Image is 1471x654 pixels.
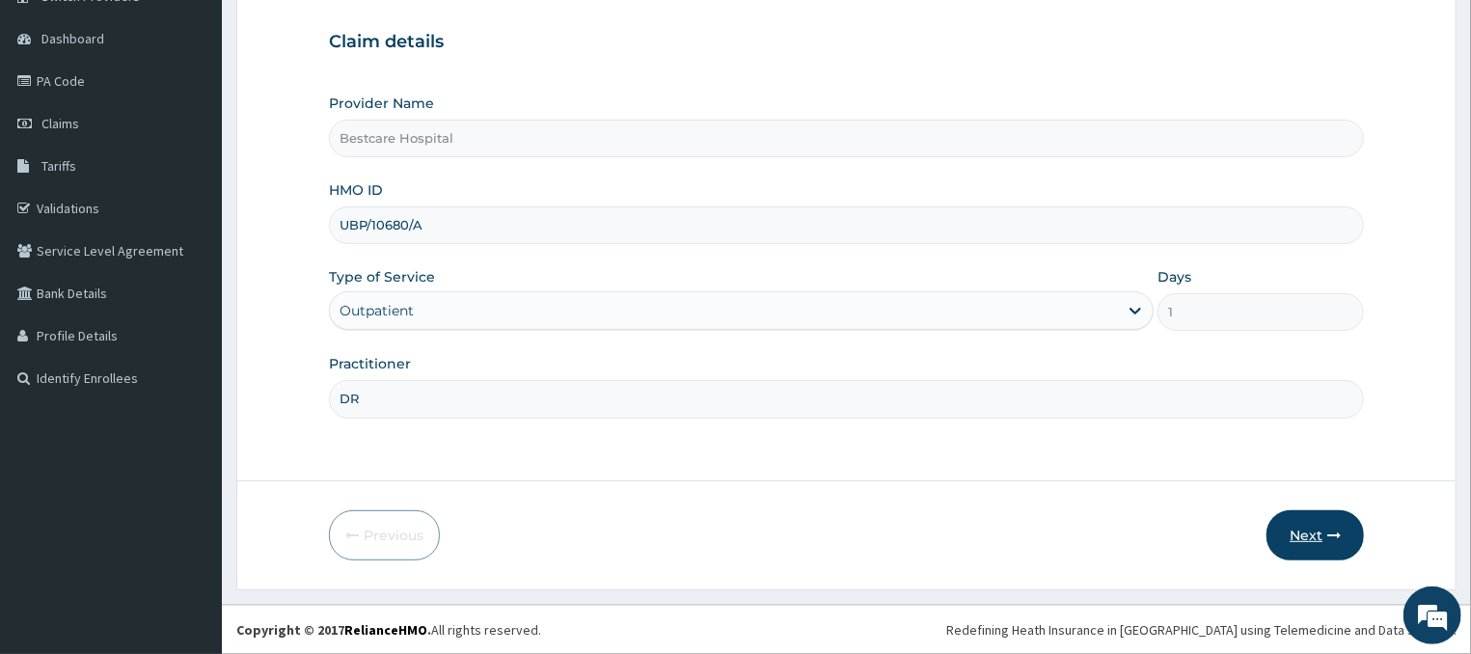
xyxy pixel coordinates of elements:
[329,32,1365,53] h3: Claim details
[1158,267,1191,286] label: Days
[946,620,1457,640] div: Redefining Heath Insurance in [GEOGRAPHIC_DATA] using Telemedicine and Data Science!
[100,108,324,133] div: Chat with us now
[41,30,104,47] span: Dashboard
[344,621,427,639] a: RelianceHMO
[112,201,266,395] span: We're online!
[329,206,1365,244] input: Enter HMO ID
[10,443,368,510] textarea: Type your message and hit 'Enter'
[236,621,431,639] strong: Copyright © 2017 .
[316,10,363,56] div: Minimize live chat window
[329,94,434,113] label: Provider Name
[340,301,414,320] div: Outpatient
[329,354,411,373] label: Practitioner
[329,380,1365,418] input: Enter Name
[329,180,383,200] label: HMO ID
[36,96,78,145] img: d_794563401_company_1708531726252_794563401
[329,510,440,560] button: Previous
[41,157,76,175] span: Tariffs
[222,605,1471,654] footer: All rights reserved.
[41,115,79,132] span: Claims
[1267,510,1364,560] button: Next
[329,267,435,286] label: Type of Service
